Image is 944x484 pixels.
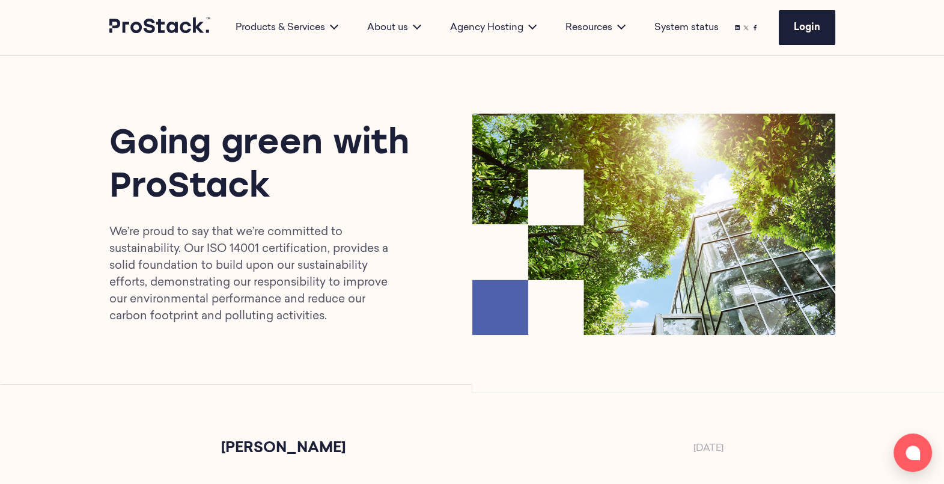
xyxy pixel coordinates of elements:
[221,20,353,35] div: Products & Services
[109,17,212,38] a: Prostack logo
[353,20,436,35] div: About us
[894,433,932,472] button: Open chat window
[654,20,719,35] a: System status
[472,114,835,335] img: Prostack-BlogImage-May25-Sustainability-1-768x468.jpg
[794,23,820,32] span: Login
[436,20,551,35] div: Agency Hosting
[693,441,723,461] p: [DATE]
[221,441,346,456] h2: [PERSON_NAME]
[779,10,835,45] a: Login
[109,123,429,210] h1: Going green with ProStack
[109,224,397,325] p: We’re proud to say that we’re committed to sustainability. Our ISO 14001 certification, provides ...
[551,20,640,35] div: Resources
